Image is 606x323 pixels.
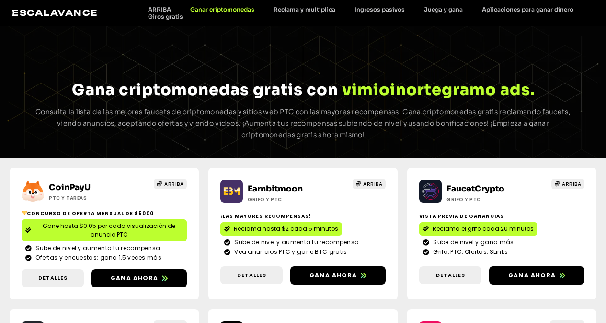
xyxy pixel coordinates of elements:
a: Ganar criptomonedas [181,6,264,13]
img: 🏆 [22,211,27,215]
a: Reclama y multiplica [264,6,345,13]
a: FaucetCrypto [446,184,504,194]
font: Detalles [237,271,266,279]
font: Grifo y PTC [446,196,481,203]
font: Aplicaciones para ganar dinero [482,6,573,13]
a: Earnbitmoon [248,184,303,194]
font: Sube de nivel y gana más [433,238,514,246]
a: Reclama hasta $2 cada 5 minutos [220,222,342,236]
font: Reclama hasta $2 cada 5 minutos [234,225,338,233]
font: Vista previa de ganancias [419,213,504,220]
a: Detalles [419,266,481,284]
a: Gane hasta $0.05 por cada visualización de anuncio PTC [22,219,187,241]
a: Aplicaciones para ganar dinero [472,6,583,13]
font: Detalles [38,274,68,282]
font: Vea anuncios PTC y gane BTC gratis [234,248,347,256]
font: Gana ahora [111,274,158,282]
a: ARRIBA [154,179,187,189]
font: ARRIBA [164,180,183,188]
font: Gana ahora [508,271,556,279]
font: ¡Las mayores recompensas! [220,213,311,220]
a: Reclama el grifo cada 20 minutos [419,222,537,236]
a: Detalles [22,269,84,287]
a: Ingresos pasivos [345,6,414,13]
font: ARRIBA [148,6,171,13]
font: Gane hasta $0.05 por cada visualización de anuncio PTC [43,222,175,239]
font: Detalles [436,271,465,279]
font: Sube de nivel y aumenta tu recompensa [234,238,359,246]
font: Ofertas y encuestas: gana 1,5 veces más [35,253,161,262]
a: ARRIBA [353,179,386,189]
font: Ingresos pasivos [354,6,405,13]
font: Ganar criptomonedas [190,6,254,13]
font: ptc y tareas [49,194,87,202]
a: Gana ahora [489,266,584,285]
font: ARRIBA [363,180,382,188]
a: Gana ahora [290,266,386,285]
font: Gana criptomonedas gratis con [72,80,338,99]
font: Grifo y PTC [248,196,282,203]
a: ARRIBA [138,6,181,13]
font: Juega y gana [424,6,463,13]
a: Giros gratis [138,13,193,20]
a: Escalavance [12,8,98,18]
font: Concurso de oferta mensual de $5000 [27,210,154,217]
a: ARRIBA [551,179,585,189]
font: Gana ahora [309,271,357,279]
a: CoinPayU [49,182,91,192]
font: Reclama el grifo cada 20 minutos [433,225,534,233]
font: Grifo, PTC, Ofertas, SLinks [433,248,508,256]
font: Giros gratis [148,13,183,20]
nav: Menú [138,6,594,20]
font: Sube de nivel y aumenta tu recompensa [35,244,160,252]
font: ARRIBA [562,180,581,188]
a: Gana ahora [91,269,187,287]
font: Consulta la lista de las mejores faucets de criptomonedas y sitios web PTC con las mayores recomp... [35,108,571,139]
font: Reclama y multiplica [274,6,335,13]
a: Detalles [220,266,283,284]
a: Juega y gana [414,6,472,13]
